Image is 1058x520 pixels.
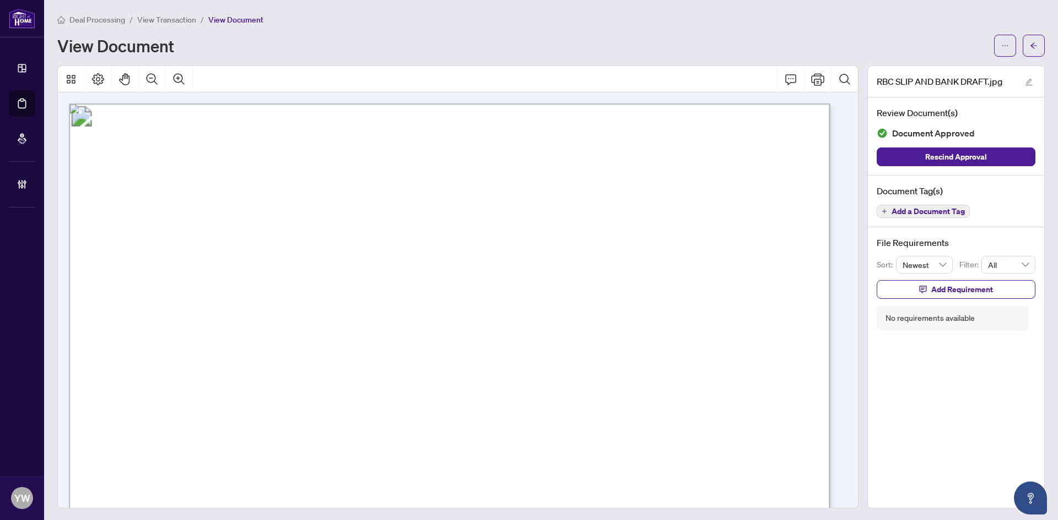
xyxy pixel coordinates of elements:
span: Document Approved [892,126,975,141]
span: edit [1025,78,1033,86]
button: Add a Document Tag [877,205,970,218]
span: RBC SLIP AND BANK DRAFT.jpg [877,75,1002,88]
button: Open asap [1014,481,1047,514]
span: View Transaction [137,15,196,25]
li: / [129,13,133,26]
p: Filter: [959,259,981,271]
li: / [201,13,204,26]
span: ellipsis [1001,42,1009,50]
h4: Review Document(s) [877,106,1035,119]
p: Sort: [877,259,896,271]
button: Rescind Approval [877,147,1035,166]
button: Add Requirement [877,280,1035,299]
span: Deal Processing [69,15,125,25]
span: plus [882,209,887,214]
div: No requirements available [886,312,975,324]
span: Rescind Approval [925,148,987,166]
img: logo [9,8,35,29]
span: Newest [903,256,947,273]
h4: Document Tag(s) [877,184,1035,198]
span: arrow-left [1030,42,1038,50]
span: Add Requirement [931,281,993,298]
span: YW [14,490,30,506]
span: All [988,256,1029,273]
h1: View Document [57,37,174,54]
img: Document Status [877,128,888,139]
span: Add a Document Tag [892,207,965,215]
span: home [57,16,65,24]
h4: File Requirements [877,236,1035,249]
span: View Document [208,15,263,25]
